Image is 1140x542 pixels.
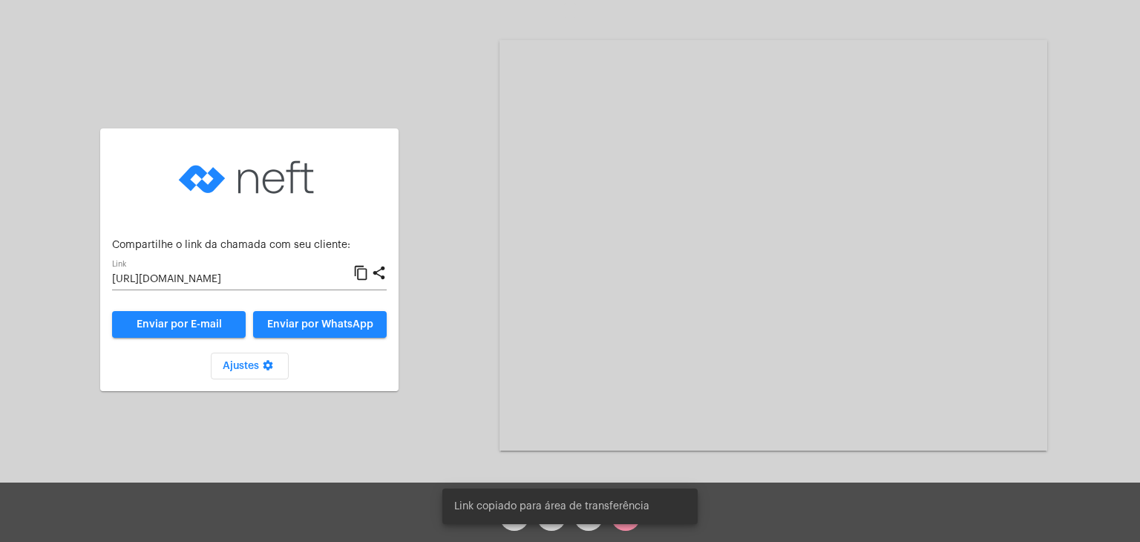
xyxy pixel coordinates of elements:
[137,319,222,330] span: Enviar por E-mail
[253,311,387,338] button: Enviar por WhatsApp
[112,240,387,251] p: Compartilhe o link da chamada com seu cliente:
[454,499,649,514] span: Link copiado para área de transferência
[353,264,369,282] mat-icon: content_copy
[259,359,277,377] mat-icon: settings
[175,140,324,215] img: logo-neft-novo-2.png
[371,264,387,282] mat-icon: share
[211,353,289,379] button: Ajustes
[223,361,277,371] span: Ajustes
[112,311,246,338] a: Enviar por E-mail
[267,319,373,330] span: Enviar por WhatsApp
